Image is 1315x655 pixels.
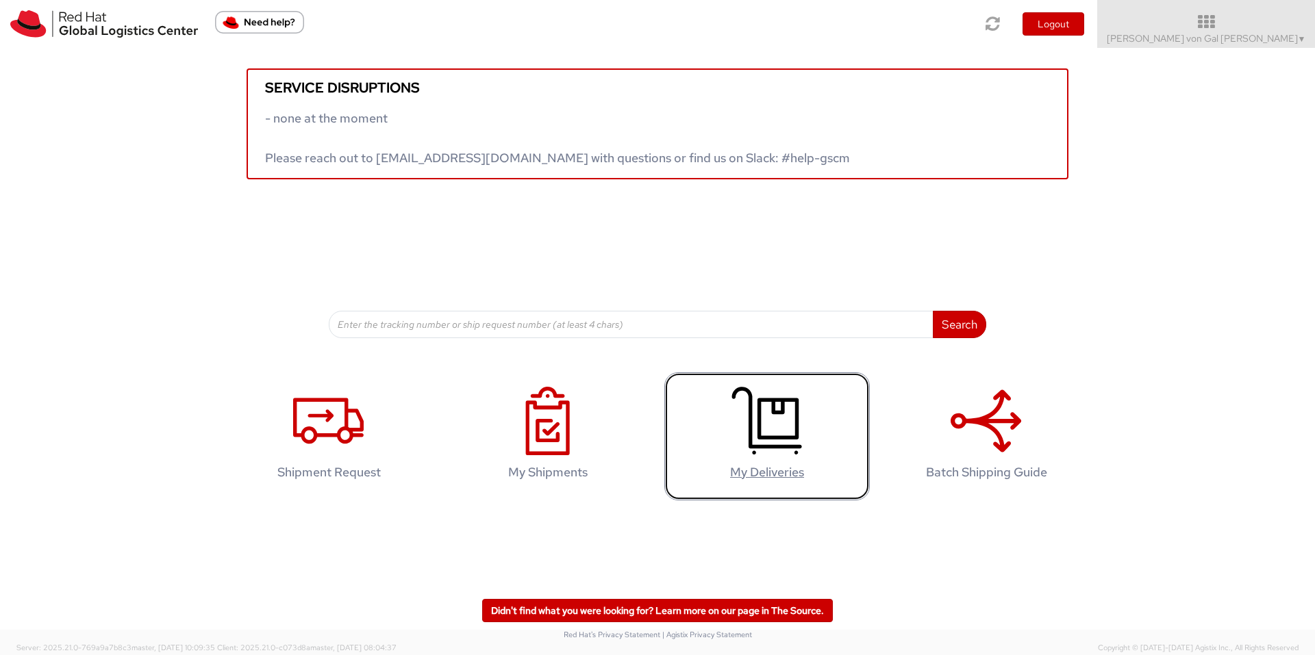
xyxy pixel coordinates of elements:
a: My Deliveries [664,372,870,500]
a: Didn't find what you were looking for? Learn more on our page in The Source. [482,599,833,622]
h4: Shipment Request [240,465,417,479]
span: Server: 2025.21.0-769a9a7b8c3 [16,643,215,652]
button: Logout [1023,12,1084,36]
h4: My Deliveries [679,465,855,479]
h5: Service disruptions [265,80,1050,95]
span: Client: 2025.21.0-c073d8a [217,643,397,652]
a: Batch Shipping Guide [884,372,1089,500]
span: ▼ [1298,34,1306,44]
span: - none at the moment Please reach out to [EMAIL_ADDRESS][DOMAIN_NAME] with questions or find us o... [265,110,850,166]
span: Copyright © [DATE]-[DATE] Agistix Inc., All Rights Reserved [1098,643,1299,654]
a: Shipment Request [226,372,431,500]
h4: My Shipments [460,465,636,479]
a: | Agistix Privacy Statement [662,630,752,639]
button: Need help? [215,11,304,34]
img: rh-logistics-00dfa346123c4ec078e1.svg [10,10,198,38]
button: Search [933,311,986,338]
span: master, [DATE] 10:09:35 [131,643,215,652]
span: master, [DATE] 08:04:37 [310,643,397,652]
a: My Shipments [445,372,651,500]
span: [PERSON_NAME] von Gal [PERSON_NAME] [1107,32,1306,44]
a: Service disruptions - none at the moment Please reach out to [EMAIL_ADDRESS][DOMAIN_NAME] with qu... [247,68,1068,179]
a: Red Hat's Privacy Statement [564,630,660,639]
input: Enter the tracking number or ship request number (at least 4 chars) [329,311,934,338]
h4: Batch Shipping Guide [898,465,1075,479]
